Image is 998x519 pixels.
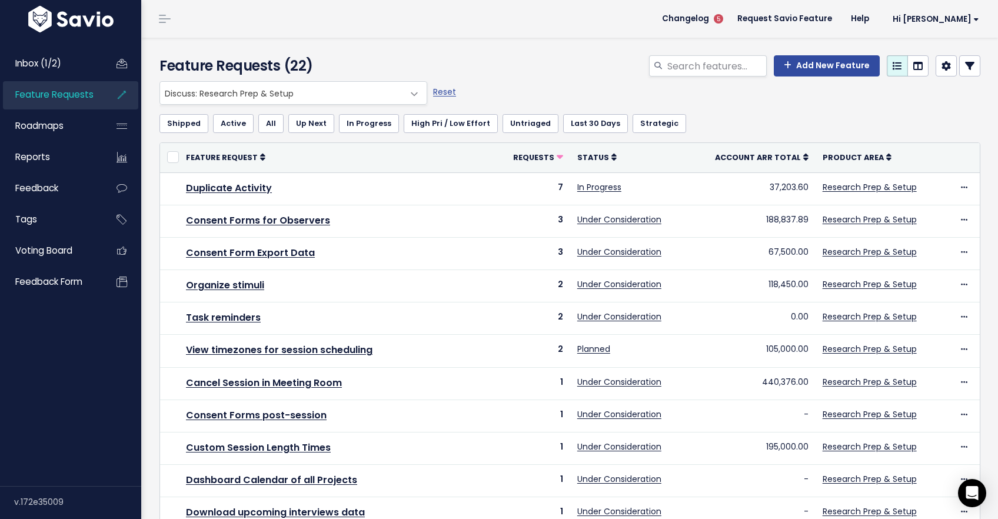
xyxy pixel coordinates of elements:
[498,237,570,270] td: 3
[823,152,884,162] span: Product Area
[186,246,315,259] a: Consent Form Export Data
[186,181,272,195] a: Duplicate Activity
[339,114,399,133] a: In Progress
[159,114,980,133] ul: Filter feature requests
[15,275,82,288] span: Feedback form
[823,246,917,258] a: Research Prep & Setup
[823,473,917,485] a: Research Prep & Setup
[577,152,609,162] span: Status
[498,270,570,302] td: 2
[714,14,723,24] span: 5
[186,311,261,324] a: Task reminders
[823,505,917,517] a: Research Prep & Setup
[774,55,880,76] a: Add New Feature
[498,205,570,237] td: 3
[186,376,342,390] a: Cancel Session in Meeting Room
[15,244,72,257] span: Voting Board
[695,270,815,302] td: 118,450.00
[186,408,327,422] a: Consent Forms post-session
[513,152,554,162] span: Requests
[159,114,208,133] a: Shipped
[3,268,98,295] a: Feedback form
[3,81,98,108] a: Feature Requests
[577,441,661,453] a: Under Consideration
[25,6,117,32] img: logo-white.9d6f32f41409.svg
[186,152,258,162] span: Feature Request
[577,181,621,193] a: In Progress
[879,10,989,28] a: Hi [PERSON_NAME]
[498,302,570,335] td: 2
[577,343,610,355] a: Planned
[15,57,61,69] span: Inbox (1/2)
[498,400,570,432] td: 1
[288,114,334,133] a: Up Next
[577,408,661,420] a: Under Consideration
[695,237,815,270] td: 67,500.00
[186,214,330,227] a: Consent Forms for Observers
[160,82,403,104] span: Discuss: Research Prep & Setup
[159,55,421,76] h4: Feature Requests (22)
[498,172,570,205] td: 7
[159,81,427,105] span: Discuss: Research Prep & Setup
[498,465,570,497] td: 1
[498,335,570,367] td: 2
[695,400,815,432] td: -
[186,441,331,454] a: Custom Session Length Times
[3,50,98,77] a: Inbox (1/2)
[695,172,815,205] td: 37,203.60
[841,10,879,28] a: Help
[503,114,558,133] a: Untriaged
[577,278,661,290] a: Under Consideration
[728,10,841,28] a: Request Savio Feature
[15,182,58,194] span: Feedback
[513,151,563,163] a: Requests
[433,86,456,98] a: Reset
[823,151,891,163] a: Product Area
[823,376,917,388] a: Research Prep & Setup
[823,408,917,420] a: Research Prep & Setup
[498,432,570,465] td: 1
[695,205,815,237] td: 188,837.89
[404,114,498,133] a: High Pri / Low Effort
[823,441,917,453] a: Research Prep & Setup
[823,181,917,193] a: Research Prep & Setup
[577,505,661,517] a: Under Consideration
[3,144,98,171] a: Reports
[186,343,372,357] a: View timezones for session scheduling
[3,206,98,233] a: Tags
[633,114,686,133] a: Strategic
[823,311,917,322] a: Research Prep & Setup
[695,302,815,335] td: 0.00
[15,151,50,163] span: Reports
[577,151,617,163] a: Status
[258,114,284,133] a: All
[823,343,917,355] a: Research Prep & Setup
[715,151,809,163] a: Account ARR Total
[14,487,141,517] div: v.172e35009
[186,505,365,519] a: Download upcoming interviews data
[563,114,628,133] a: Last 30 Days
[695,367,815,400] td: 440,376.00
[15,213,37,225] span: Tags
[823,214,917,225] a: Research Prep & Setup
[823,278,917,290] a: Research Prep & Setup
[715,152,801,162] span: Account ARR Total
[498,367,570,400] td: 1
[186,473,357,487] a: Dashboard Calendar of all Projects
[186,278,264,292] a: Organize stimuli
[695,465,815,497] td: -
[577,376,661,388] a: Under Consideration
[577,214,661,225] a: Under Consideration
[893,15,979,24] span: Hi [PERSON_NAME]
[3,237,98,264] a: Voting Board
[577,473,661,485] a: Under Consideration
[666,55,767,76] input: Search features...
[577,246,661,258] a: Under Consideration
[3,112,98,139] a: Roadmaps
[213,114,254,133] a: Active
[577,311,661,322] a: Under Consideration
[3,175,98,202] a: Feedback
[186,151,265,163] a: Feature Request
[958,479,986,507] div: Open Intercom Messenger
[15,88,94,101] span: Feature Requests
